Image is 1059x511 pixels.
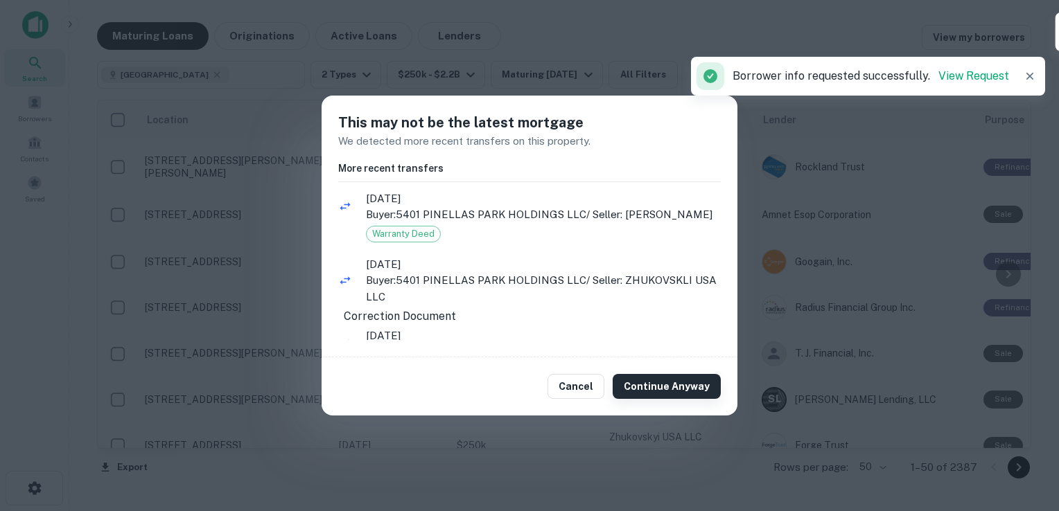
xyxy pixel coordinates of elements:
[366,206,721,223] p: Buyer: 5401 PINELLAS PARK HOLDINGS LLC / Seller: [PERSON_NAME]
[366,328,721,344] span: [DATE]
[338,308,721,325] div: Correction Document
[366,272,721,305] p: Buyer: 5401 PINELLAS PARK HOLDINGS LLC / Seller: ZHUKOVSKLI USA LLC
[338,310,462,323] span: Correction Document
[367,227,440,241] span: Warranty Deed
[366,226,441,242] div: Warranty Deed
[613,374,721,399] button: Continue Anyway
[338,112,721,133] h5: This may not be the latest mortgage
[338,161,721,176] h6: More recent transfers
[990,400,1059,467] iframe: Chat Widget
[338,133,721,150] p: We detected more recent transfers on this property.
[938,69,1009,82] a: View Request
[548,374,604,399] button: Cancel
[366,190,721,207] span: [DATE]
[366,256,721,273] span: [DATE]
[733,68,1009,84] p: Borrower info requested successfully.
